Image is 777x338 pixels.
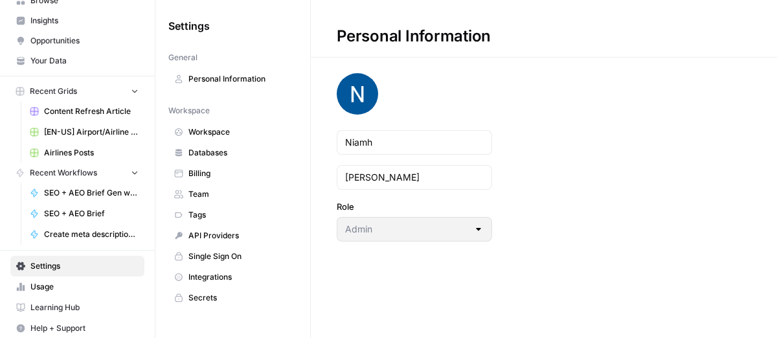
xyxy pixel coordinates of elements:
[311,26,517,47] div: Personal Information
[188,271,291,283] span: Integrations
[24,203,144,224] a: SEO + AEO Brief
[188,292,291,304] span: Secrets
[44,229,139,240] span: Create meta description (Niamh)
[168,184,297,205] a: Team
[30,260,139,272] span: Settings
[188,147,291,159] span: Databases
[10,10,144,31] a: Insights
[168,105,210,117] span: Workspace
[30,35,139,47] span: Opportunities
[168,69,297,89] a: Personal Information
[10,82,144,101] button: Recent Grids
[168,267,297,287] a: Integrations
[10,30,144,51] a: Opportunities
[188,188,291,200] span: Team
[30,85,77,97] span: Recent Grids
[24,183,144,203] a: SEO + AEO Brief Gen w/ FAQ
[30,15,139,27] span: Insights
[337,73,378,115] img: avatar
[44,187,139,199] span: SEO + AEO Brief Gen w/ FAQ
[30,55,139,67] span: Your Data
[168,163,297,184] a: Billing
[337,200,492,213] label: Role
[188,73,291,85] span: Personal Information
[188,126,291,138] span: Workspace
[188,251,291,262] span: Single Sign On
[188,209,291,221] span: Tags
[30,322,139,334] span: Help + Support
[24,122,144,142] a: [EN-US] Airport/Airline Content Refresh
[30,281,139,293] span: Usage
[168,205,297,225] a: Tags
[188,168,291,179] span: Billing
[44,147,139,159] span: Airlines Posts
[168,246,297,267] a: Single Sign On
[44,208,139,220] span: SEO + AEO Brief
[10,51,144,71] a: Your Data
[44,126,139,138] span: [EN-US] Airport/Airline Content Refresh
[168,287,297,308] a: Secrets
[30,302,139,313] span: Learning Hub
[10,163,144,183] button: Recent Workflows
[10,256,144,276] a: Settings
[24,224,144,245] a: Create meta description (Niamh)
[168,142,297,163] a: Databases
[30,167,97,179] span: Recent Workflows
[168,225,297,246] a: API Providers
[24,142,144,163] a: Airlines Posts
[10,297,144,318] a: Learning Hub
[168,122,297,142] a: Workspace
[24,101,144,122] a: Content Refresh Article
[168,18,210,34] span: Settings
[44,106,139,117] span: Content Refresh Article
[168,52,197,63] span: General
[10,276,144,297] a: Usage
[188,230,291,242] span: API Providers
